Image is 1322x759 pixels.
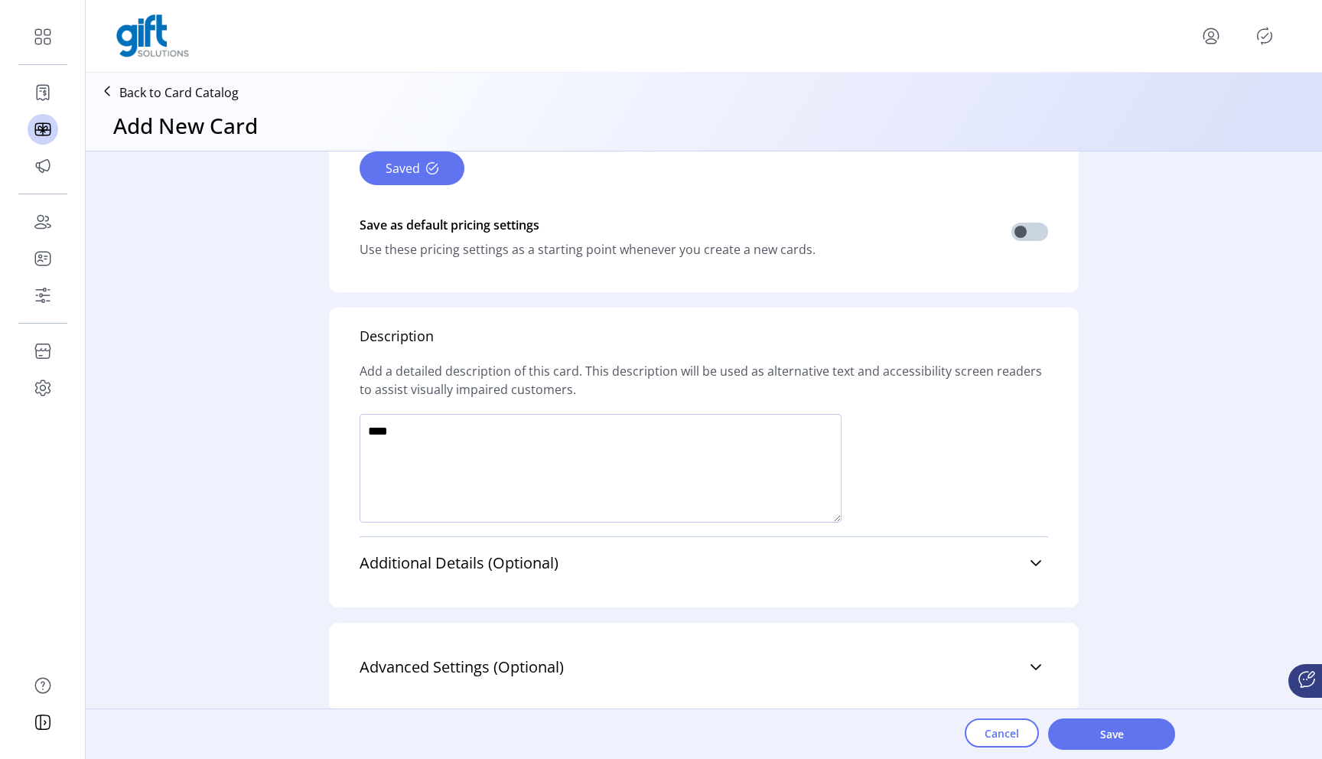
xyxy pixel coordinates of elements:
[119,83,239,102] p: Back to Card Catalog
[1252,24,1277,48] button: Publisher Panel
[360,650,1048,684] a: Advanced Settings (Optional)
[360,347,1048,414] div: Add a detailed description of this card. This description will be used as alternative text and ac...
[113,109,258,142] h3: Add New Card
[360,210,816,240] div: Save as default pricing settings
[360,555,558,571] span: Additional Details (Optional)
[360,660,564,675] span: Advanced Settings (Optional)
[360,326,434,347] div: Description
[360,546,1048,580] a: Additional Details (Optional)
[1068,726,1155,742] span: Save
[116,15,189,57] img: logo
[985,725,1019,741] span: Cancel
[1048,718,1175,750] button: Save
[1199,24,1223,48] button: menu
[965,718,1039,748] button: Cancel
[360,240,816,259] div: Use these pricing settings as a starting point whenever you create a new cards.
[386,159,420,178] span: Saved
[360,151,464,185] button: Saved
